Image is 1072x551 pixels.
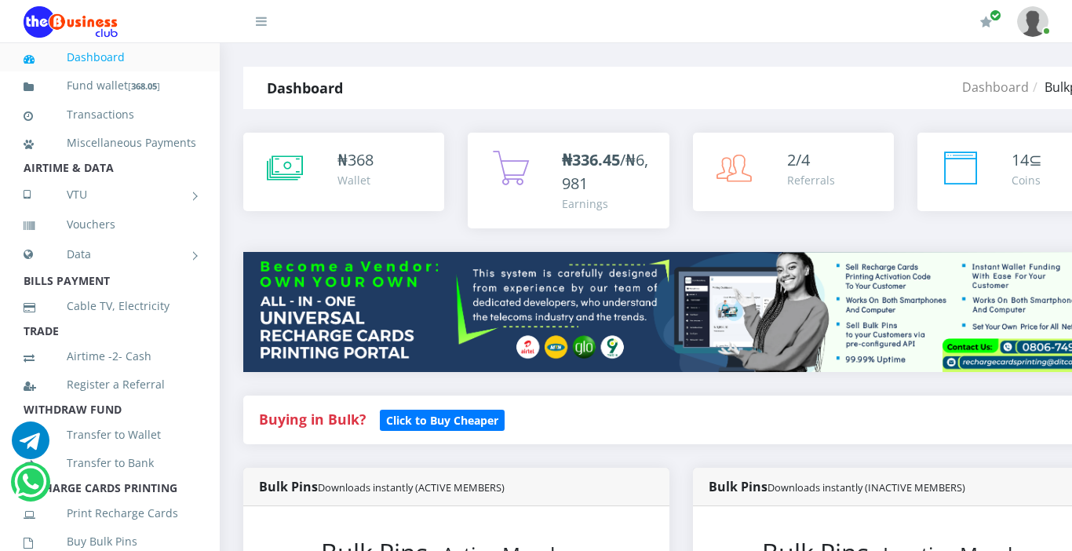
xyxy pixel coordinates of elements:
[24,206,196,243] a: Vouchers
[337,148,374,172] div: ₦
[24,175,196,214] a: VTU
[768,480,965,494] small: Downloads instantly (INACTIVE MEMBERS)
[348,149,374,170] span: 368
[24,39,196,75] a: Dashboard
[24,417,196,453] a: Transfer to Wallet
[14,475,46,501] a: Chat for support
[259,478,505,495] strong: Bulk Pins
[24,288,196,324] a: Cable TV, Electricity
[1012,148,1042,172] div: ⊆
[24,235,196,274] a: Data
[267,78,343,97] strong: Dashboard
[131,80,157,92] b: 368.05
[468,133,669,228] a: ₦336.45/₦6,981 Earnings
[693,133,894,211] a: 2/4 Referrals
[562,149,620,170] b: ₦336.45
[787,172,835,188] div: Referrals
[562,149,648,194] span: /₦6,981
[24,6,118,38] img: Logo
[259,410,366,429] strong: Buying in Bulk?
[318,480,505,494] small: Downloads instantly (ACTIVE MEMBERS)
[990,9,1001,21] span: Renew/Upgrade Subscription
[386,413,498,428] b: Click to Buy Cheaper
[337,172,374,188] div: Wallet
[1012,172,1042,188] div: Coins
[24,68,196,104] a: Fund wallet[368.05]
[24,125,196,161] a: Miscellaneous Payments
[709,478,965,495] strong: Bulk Pins
[380,410,505,429] a: Click to Buy Cheaper
[24,97,196,133] a: Transactions
[24,495,196,531] a: Print Recharge Cards
[12,433,49,459] a: Chat for support
[562,195,653,212] div: Earnings
[962,78,1029,96] a: Dashboard
[24,445,196,481] a: Transfer to Bank
[787,149,810,170] span: 2/4
[1012,149,1029,170] span: 14
[24,338,196,374] a: Airtime -2- Cash
[980,16,992,28] i: Renew/Upgrade Subscription
[1017,6,1048,37] img: User
[243,133,444,211] a: ₦368 Wallet
[128,80,160,92] small: [ ]
[24,367,196,403] a: Register a Referral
